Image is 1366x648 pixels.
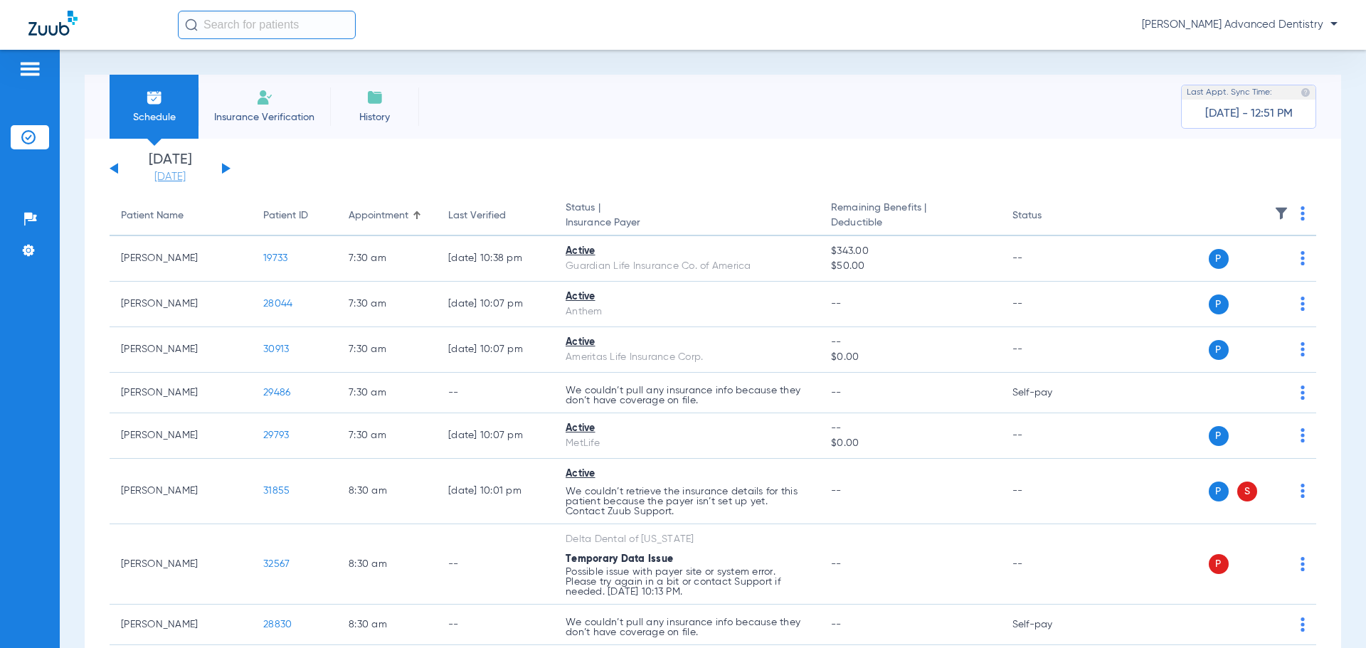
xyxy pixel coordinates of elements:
[566,216,808,230] span: Insurance Payer
[566,244,808,259] div: Active
[263,299,292,309] span: 28044
[1001,459,1097,524] td: --
[1301,251,1305,265] img: group-dot-blue.svg
[831,350,989,365] span: $0.00
[437,327,554,373] td: [DATE] 10:07 PM
[1295,580,1366,648] iframe: Chat Widget
[831,335,989,350] span: --
[1301,428,1305,442] img: group-dot-blue.svg
[1001,413,1097,459] td: --
[1301,297,1305,311] img: group-dot-blue.svg
[263,388,290,398] span: 29486
[566,290,808,304] div: Active
[437,282,554,327] td: [DATE] 10:07 PM
[209,110,319,124] span: Insurance Verification
[566,386,808,405] p: We couldn’t pull any insurance info because they don’t have coverage on file.
[437,413,554,459] td: [DATE] 10:07 PM
[1237,482,1257,501] span: S
[110,524,252,605] td: [PERSON_NAME]
[337,327,437,373] td: 7:30 AM
[1209,554,1229,574] span: P
[263,208,326,223] div: Patient ID
[1209,294,1229,314] span: P
[1001,282,1097,327] td: --
[1209,482,1229,501] span: P
[1301,557,1305,571] img: group-dot-blue.svg
[263,344,289,354] span: 30913
[349,208,408,223] div: Appointment
[121,208,240,223] div: Patient Name
[28,11,78,36] img: Zuub Logo
[831,216,989,230] span: Deductible
[1001,373,1097,413] td: Self-pay
[110,413,252,459] td: [PERSON_NAME]
[1142,18,1338,32] span: [PERSON_NAME] Advanced Dentistry
[185,18,198,31] img: Search Icon
[437,236,554,282] td: [DATE] 10:38 PM
[1187,85,1272,100] span: Last Appt. Sync Time:
[366,89,383,106] img: History
[110,373,252,413] td: [PERSON_NAME]
[1001,605,1097,645] td: Self-pay
[121,208,184,223] div: Patient Name
[110,459,252,524] td: [PERSON_NAME]
[566,304,808,319] div: Anthem
[263,559,290,569] span: 32567
[337,605,437,645] td: 8:30 AM
[437,524,554,605] td: --
[1209,340,1229,360] span: P
[437,373,554,413] td: --
[1001,524,1097,605] td: --
[554,196,820,236] th: Status |
[831,259,989,274] span: $50.00
[341,110,408,124] span: History
[263,208,308,223] div: Patient ID
[566,259,808,274] div: Guardian Life Insurance Co. of America
[1001,196,1097,236] th: Status
[337,413,437,459] td: 7:30 AM
[349,208,425,223] div: Appointment
[1301,386,1305,400] img: group-dot-blue.svg
[437,459,554,524] td: [DATE] 10:01 PM
[263,430,289,440] span: 29793
[831,486,842,496] span: --
[263,253,287,263] span: 19733
[831,388,842,398] span: --
[127,170,213,184] a: [DATE]
[1209,249,1229,269] span: P
[337,282,437,327] td: 7:30 AM
[120,110,188,124] span: Schedule
[1001,327,1097,373] td: --
[820,196,1000,236] th: Remaining Benefits |
[448,208,543,223] div: Last Verified
[1301,87,1311,97] img: last sync help info
[831,620,842,630] span: --
[831,436,989,451] span: $0.00
[337,236,437,282] td: 7:30 AM
[1274,206,1288,221] img: filter.svg
[256,89,273,106] img: Manual Insurance Verification
[566,350,808,365] div: Ameritas Life Insurance Corp.
[831,299,842,309] span: --
[566,487,808,516] p: We couldn’t retrieve the insurance details for this patient because the payer isn’t set up yet. C...
[1001,236,1097,282] td: --
[566,617,808,637] p: We couldn’t pull any insurance info because they don’t have coverage on file.
[1301,206,1305,221] img: group-dot-blue.svg
[337,373,437,413] td: 7:30 AM
[566,436,808,451] div: MetLife
[566,554,673,564] span: Temporary Data Issue
[1205,107,1293,121] span: [DATE] - 12:51 PM
[448,208,506,223] div: Last Verified
[437,605,554,645] td: --
[831,244,989,259] span: $343.00
[566,421,808,436] div: Active
[1209,426,1229,446] span: P
[566,532,808,547] div: Delta Dental of [US_STATE]
[337,459,437,524] td: 8:30 AM
[566,567,808,597] p: Possible issue with payer site or system error. Please try again in a bit or contact Support if n...
[566,335,808,350] div: Active
[178,11,356,39] input: Search for patients
[110,236,252,282] td: [PERSON_NAME]
[263,486,290,496] span: 31855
